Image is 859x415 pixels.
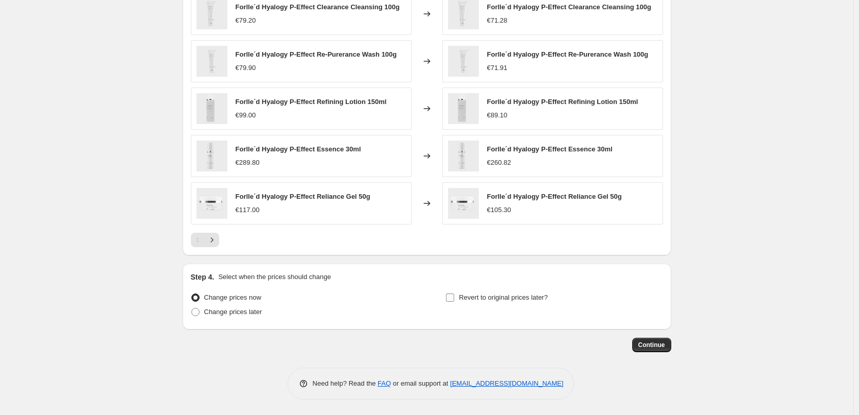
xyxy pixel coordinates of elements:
a: FAQ [378,379,391,387]
span: €71.28 [487,16,508,24]
img: forlled-hyalogy-p-effect-refining-lotion-150ml-726430_80x.png [448,93,479,124]
a: [EMAIL_ADDRESS][DOMAIN_NAME] [450,379,563,387]
span: Change prices later [204,308,262,316]
button: Next [205,233,219,247]
span: Forlle´d Hyalogy P-Effect Reliance Gel 50g [236,193,370,200]
span: €79.20 [236,16,256,24]
span: €71.91 [487,64,508,72]
span: €99.00 [236,111,256,119]
span: €260.82 [487,159,511,166]
nav: Pagination [191,233,219,247]
img: forlled-hyalogy-p-effect-essence-30ml-873494_80x.png [196,141,227,171]
span: €79.90 [236,64,256,72]
span: €289.80 [236,159,260,166]
span: €105.30 [487,206,511,214]
span: Forlle´d Hyalogy P-Effect Re-Purerance Wash 100g [487,50,649,58]
img: forlled-hyalogy-p-effect-reliance-gel-50g-585952_80x.png [448,188,479,219]
img: forlled-hyalogy-p-effect-refining-lotion-150ml-726430_80x.png [196,93,227,124]
span: Forlle´d Hyalogy P-Effect Refining Lotion 150ml [236,98,387,106]
span: Forlle´d Hyalogy P-Effect Clearance Cleansing 100g [236,3,400,11]
span: Forlle´d Hyalogy P-Effect Clearance Cleansing 100g [487,3,651,11]
span: Forlle´d Hyalogy P-Effect Essence 30ml [487,145,613,153]
p: Select when the prices should change [218,272,331,282]
img: forlled-hyalogy-p-effect-re-purerance-wash-100g-101198_80x.png [448,46,479,77]
span: €89.10 [487,111,508,119]
img: forlled-hyalogy-p-effect-reliance-gel-50g-585952_80x.png [196,188,227,219]
span: Forlle´d Hyalogy P-Effect Reliance Gel 50g [487,193,622,200]
span: Need help? Read the [313,379,378,387]
span: Forlle´d Hyalogy P-Effect Refining Lotion 150ml [487,98,638,106]
span: Continue [638,341,665,349]
span: €117.00 [236,206,260,214]
span: Forlle´d Hyalogy P-Effect Re-Purerance Wash 100g [236,50,397,58]
button: Continue [632,338,671,352]
img: forlled-hyalogy-p-effect-re-purerance-wash-100g-101198_80x.png [196,46,227,77]
img: forlled-hyalogy-p-effect-essence-30ml-873494_80x.png [448,141,479,171]
h2: Step 4. [191,272,214,282]
span: Change prices now [204,293,261,301]
span: or email support at [391,379,450,387]
span: Revert to original prices later? [459,293,548,301]
span: Forlle´d Hyalogy P-Effect Essence 30ml [236,145,361,153]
